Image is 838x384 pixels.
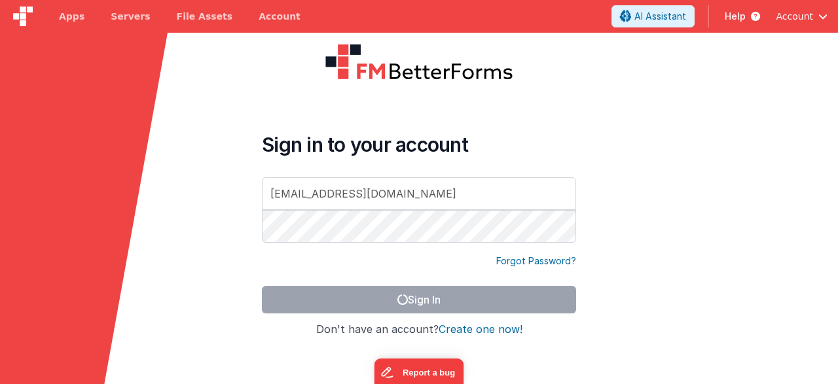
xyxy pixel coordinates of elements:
span: Servers [111,10,150,23]
span: Apps [59,10,84,23]
button: Sign In [262,286,576,313]
h4: Don't have an account? [262,324,576,336]
button: AI Assistant [611,5,695,27]
input: Email Address [262,177,576,210]
span: AI Assistant [634,10,686,23]
span: Account [776,10,813,23]
span: File Assets [177,10,233,23]
button: Account [776,10,828,23]
span: Help [725,10,746,23]
a: Forgot Password? [496,254,576,268]
h4: Sign in to your account [262,133,576,156]
button: Create one now! [439,324,522,336]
